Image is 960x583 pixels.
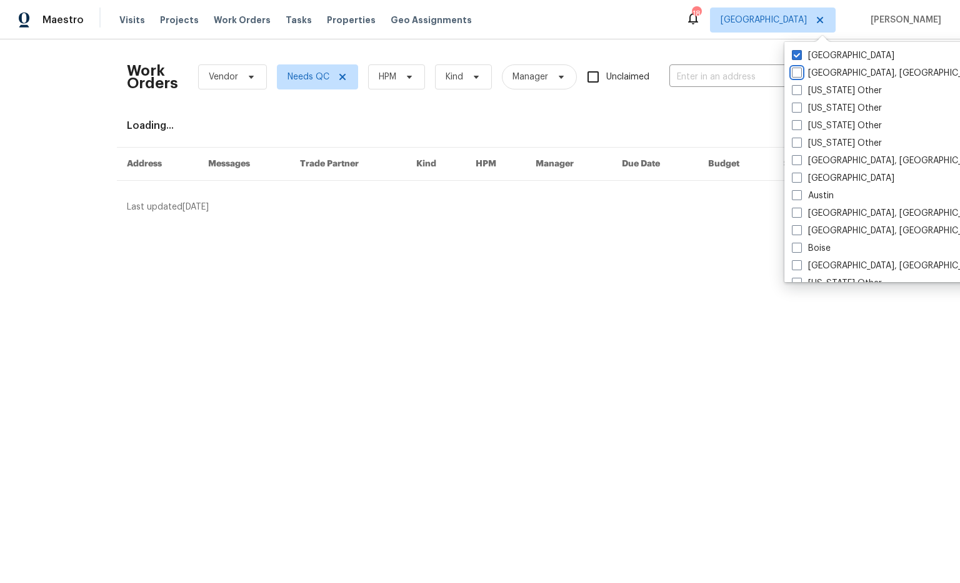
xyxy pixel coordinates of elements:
label: [US_STATE] Other [792,84,882,97]
span: Visits [119,14,145,26]
label: Austin [792,190,834,202]
th: Address [117,148,198,181]
th: Kind [406,148,466,181]
th: HPM [466,148,526,181]
span: Kind [446,71,463,83]
span: Tasks [286,16,312,24]
th: Messages [198,148,290,181]
label: [US_STATE] Other [792,119,882,132]
label: [GEOGRAPHIC_DATA] [792,49,894,62]
span: Manager [512,71,548,83]
label: Boise [792,242,831,255]
span: Vendor [209,71,238,83]
label: [US_STATE] Other [792,102,882,114]
th: Manager [526,148,612,181]
span: Geo Assignments [391,14,472,26]
th: Due Date [612,148,698,181]
span: Properties [327,14,376,26]
span: Work Orders [214,14,271,26]
th: Budget [698,148,774,181]
label: [GEOGRAPHIC_DATA] [792,172,894,185]
div: Loading... [127,119,833,132]
span: Needs QC [287,71,329,83]
span: [PERSON_NAME] [866,14,941,26]
span: Projects [160,14,199,26]
th: Trade Partner [290,148,407,181]
span: [GEOGRAPHIC_DATA] [721,14,807,26]
div: 18 [692,8,701,20]
span: Unclaimed [606,71,649,84]
th: Status [774,148,843,181]
span: [DATE] [182,203,209,211]
label: [US_STATE] Other [792,277,882,290]
div: Last updated [127,201,809,213]
input: Enter in an address [669,68,794,87]
span: Maestro [42,14,84,26]
h2: Work Orders [127,64,178,89]
label: [US_STATE] Other [792,137,882,150]
span: HPM [379,71,396,83]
